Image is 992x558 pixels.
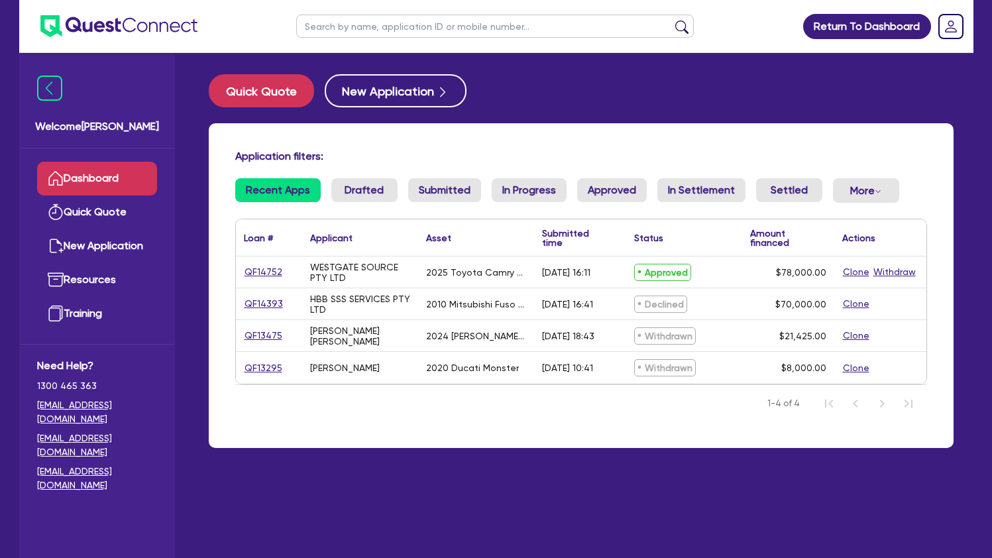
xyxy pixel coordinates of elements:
[833,178,899,203] button: Dropdown toggle
[542,363,593,373] div: [DATE] 10:41
[37,379,157,393] span: 1300 465 363
[331,178,398,202] a: Drafted
[296,15,694,38] input: Search by name, application ID or mobile number...
[235,150,927,162] h4: Application filters:
[542,299,593,309] div: [DATE] 16:41
[209,74,325,107] a: Quick Quote
[37,195,157,229] a: Quick Quote
[209,74,314,107] button: Quick Quote
[542,331,594,341] div: [DATE] 18:43
[634,264,691,281] span: Approved
[408,178,481,202] a: Submitted
[775,299,826,309] span: $70,000.00
[37,465,157,492] a: [EMAIL_ADDRESS][DOMAIN_NAME]
[310,325,410,347] div: [PERSON_NAME] [PERSON_NAME]
[776,267,826,278] span: $78,000.00
[244,361,283,376] a: QF13295
[934,9,968,44] a: Dropdown toggle
[325,74,467,107] button: New Application
[803,14,931,39] a: Return To Dashboard
[542,267,590,278] div: [DATE] 16:11
[48,204,64,220] img: quick-quote
[842,296,870,311] button: Clone
[37,358,157,374] span: Need Help?
[37,263,157,297] a: Resources
[40,15,197,37] img: quest-connect-logo-blue
[244,233,273,243] div: Loan #
[634,296,687,313] span: Declined
[37,398,157,426] a: [EMAIL_ADDRESS][DOMAIN_NAME]
[426,331,526,341] div: 2024 [PERSON_NAME] +
[781,363,826,373] span: $8,000.00
[842,390,869,417] button: Previous Page
[235,178,321,202] a: Recent Apps
[750,229,826,247] div: Amount financed
[37,297,157,331] a: Training
[842,264,870,280] button: Clone
[634,233,663,243] div: Status
[895,390,922,417] button: Last Page
[310,262,410,283] div: WESTGATE SOURCE PTY LTD
[634,327,696,345] span: Withdrawn
[48,238,64,254] img: new-application
[37,162,157,195] a: Dashboard
[310,294,410,315] div: HBB SSS SERVICES PTY LTD
[48,272,64,288] img: resources
[842,361,870,376] button: Clone
[426,267,526,278] div: 2025 Toyota Camry Hybrid
[873,264,916,280] button: Withdraw
[35,119,159,135] span: Welcome [PERSON_NAME]
[657,178,745,202] a: In Settlement
[816,390,842,417] button: First Page
[37,229,157,263] a: New Application
[244,264,283,280] a: QF14752
[426,233,451,243] div: Asset
[492,178,567,202] a: In Progress
[779,331,826,341] span: $21,425.00
[542,229,606,247] div: Submitted time
[634,359,696,376] span: Withdrawn
[842,233,875,243] div: Actions
[244,296,284,311] a: QF14393
[577,178,647,202] a: Approved
[48,306,64,321] img: training
[244,328,283,343] a: QF13475
[767,397,800,410] span: 1-4 of 4
[426,299,526,309] div: 2010 Mitsubishi Fuso [PERSON_NAME]
[842,328,870,343] button: Clone
[426,363,519,373] div: 2020 Ducati Monster
[756,178,822,202] a: Settled
[37,431,157,459] a: [EMAIL_ADDRESS][DOMAIN_NAME]
[310,363,380,373] div: [PERSON_NAME]
[37,76,62,101] img: icon-menu-close
[310,233,353,243] div: Applicant
[869,390,895,417] button: Next Page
